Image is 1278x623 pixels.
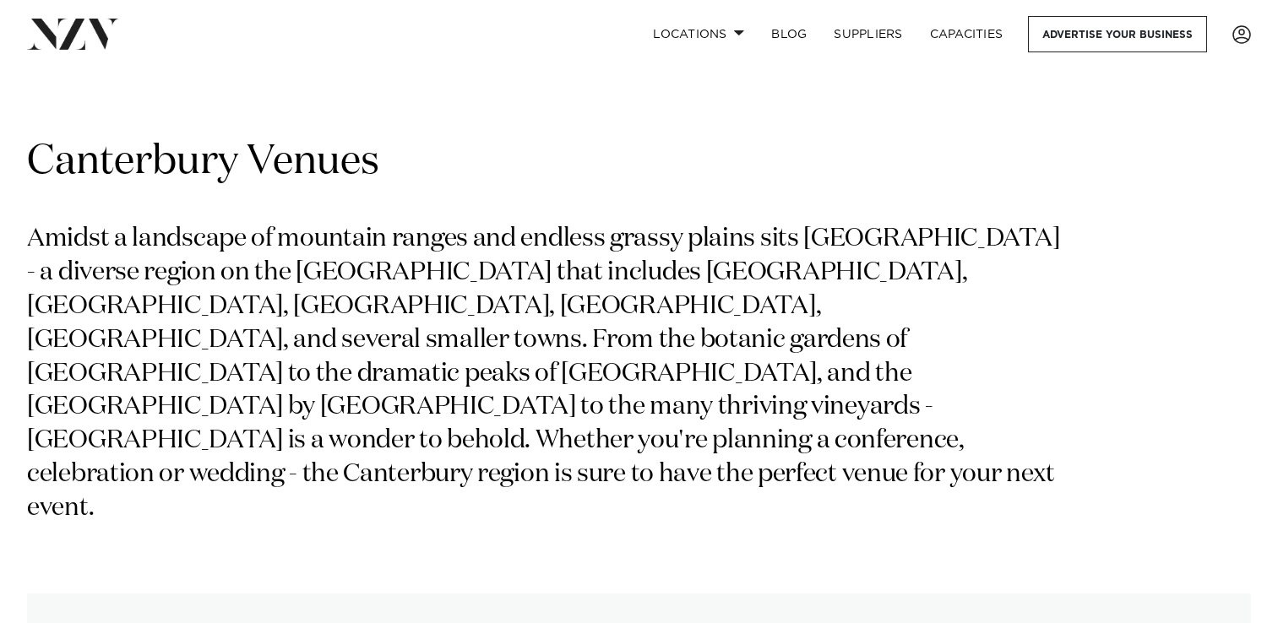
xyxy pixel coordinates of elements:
[27,136,1251,189] h1: Canterbury Venues
[27,223,1071,526] p: Amidst a landscape of mountain ranges and endless grassy plains sits [GEOGRAPHIC_DATA] - a divers...
[639,16,758,52] a: Locations
[1028,16,1207,52] a: Advertise your business
[820,16,916,52] a: SUPPLIERS
[27,19,119,49] img: nzv-logo.png
[916,16,1017,52] a: Capacities
[758,16,820,52] a: BLOG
